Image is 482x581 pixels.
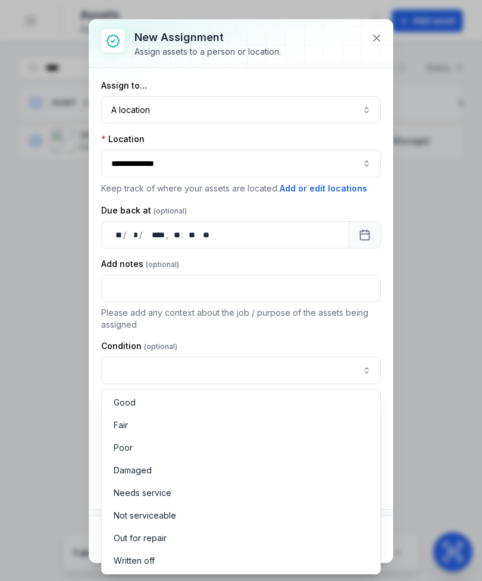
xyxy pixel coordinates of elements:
[114,555,155,567] span: Written off
[114,487,171,499] span: Needs service
[114,510,176,522] span: Not serviceable
[114,397,136,409] span: Good
[114,442,133,454] span: Poor
[114,532,167,544] span: Out for repair
[114,464,152,476] span: Damaged
[114,419,128,431] span: Fair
